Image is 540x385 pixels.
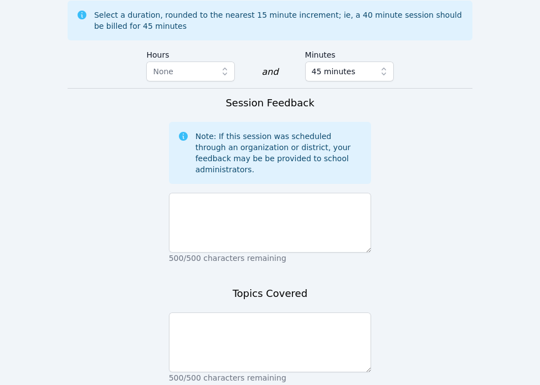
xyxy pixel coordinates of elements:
h3: Session Feedback [225,95,314,111]
label: Minutes [305,45,394,61]
label: Hours [146,45,235,61]
button: None [146,61,235,81]
span: None [153,67,173,76]
h3: Topics Covered [233,286,307,301]
div: Select a duration, rounded to the nearest 15 minute increment; ie, a 40 minute session should be ... [94,9,464,32]
div: Note: If this session was scheduled through an organization or district, your feedback may be be ... [196,131,363,175]
span: 45 minutes [312,65,356,78]
button: 45 minutes [305,61,394,81]
div: and [261,65,278,79]
p: 500/500 characters remaining [169,253,372,264]
p: 500/500 characters remaining [169,372,372,383]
